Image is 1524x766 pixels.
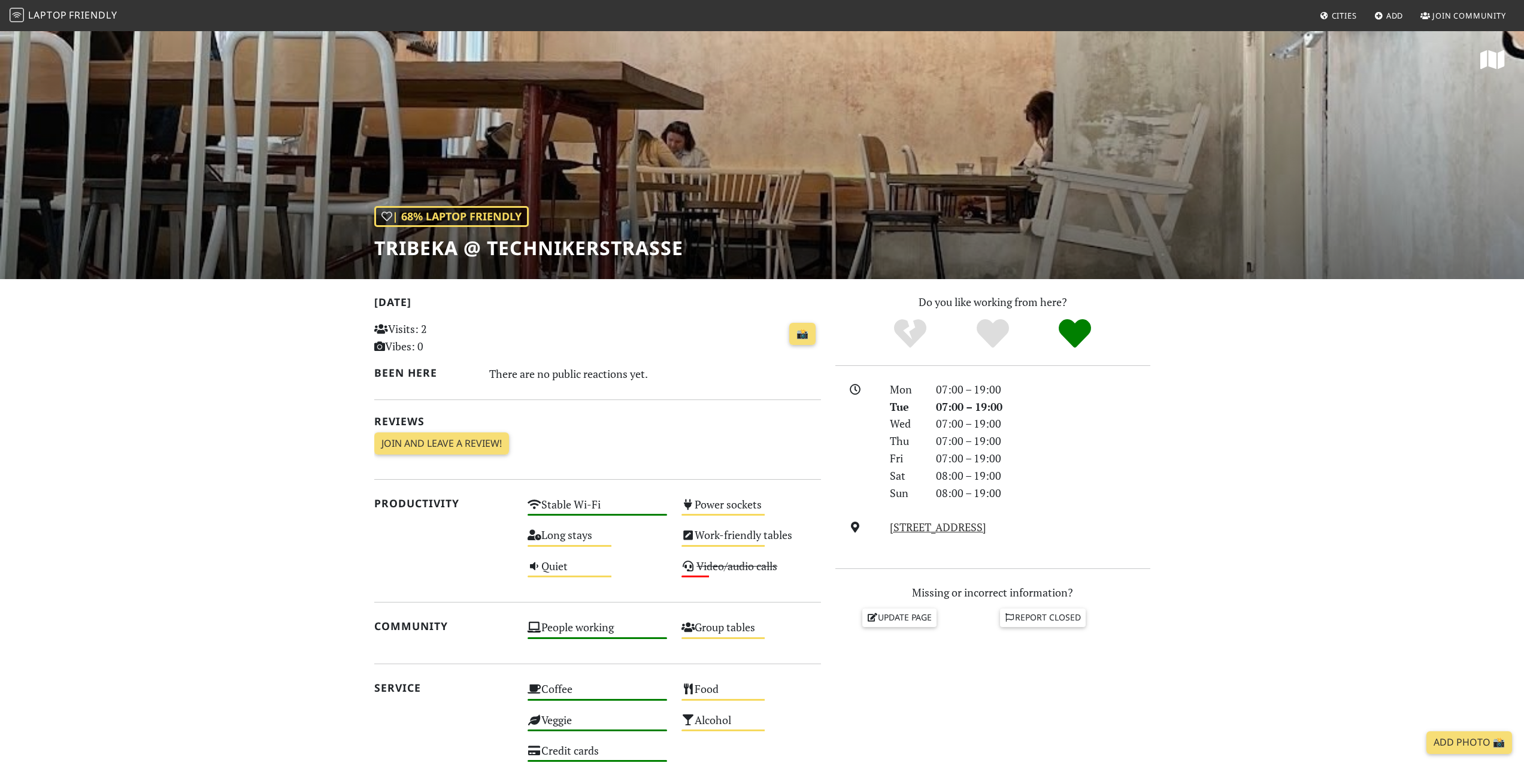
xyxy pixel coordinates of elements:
div: Food [674,679,828,710]
h2: Service [374,682,514,694]
a: 📸 [789,323,816,346]
div: 07:00 – 19:00 [929,398,1158,416]
div: 08:00 – 19:00 [929,485,1158,502]
div: Yes [952,317,1034,350]
img: LaptopFriendly [10,8,24,22]
a: LaptopFriendly LaptopFriendly [10,5,117,26]
div: Power sockets [674,495,828,525]
span: Friendly [69,8,117,22]
h2: Been here [374,367,475,379]
div: Coffee [520,679,674,710]
div: Stable Wi-Fi [520,495,674,525]
div: Thu [883,432,928,450]
div: Definitely! [1034,317,1116,350]
a: Join and leave a review! [374,432,509,455]
h2: [DATE] [374,296,821,313]
div: Tue [883,398,928,416]
a: Add Photo 📸 [1426,731,1512,754]
a: Report closed [1000,608,1086,626]
span: Add [1386,10,1404,21]
h2: Reviews [374,415,821,428]
div: There are no public reactions yet. [489,364,821,383]
div: 08:00 – 19:00 [929,467,1158,485]
a: [STREET_ADDRESS] [890,520,986,534]
div: 07:00 – 19:00 [929,381,1158,398]
h2: Community [374,620,514,632]
div: Fri [883,450,928,467]
div: Quiet [520,556,674,587]
div: Sun [883,485,928,502]
span: Join Community [1432,10,1506,21]
div: 07:00 – 19:00 [929,450,1158,467]
div: Mon [883,381,928,398]
p: Visits: 2 Vibes: 0 [374,320,514,355]
a: Add [1370,5,1408,26]
span: Laptop [28,8,67,22]
div: Sat [883,467,928,485]
div: Veggie [520,710,674,741]
a: Cities [1315,5,1362,26]
h2: Productivity [374,497,514,510]
p: Do you like working from here? [835,293,1150,311]
span: Cities [1332,10,1357,21]
div: Group tables [674,617,828,648]
a: Join Community [1416,5,1511,26]
p: Missing or incorrect information? [835,584,1150,601]
div: Alcohol [674,710,828,741]
div: No [869,317,952,350]
div: Wed [883,415,928,432]
div: People working [520,617,674,648]
div: Work-friendly tables [674,525,828,556]
div: 07:00 – 19:00 [929,432,1158,450]
s: Video/audio calls [696,559,777,573]
div: 07:00 – 19:00 [929,415,1158,432]
div: | 68% Laptop Friendly [374,206,529,227]
h1: Tribeka @ Technikerstraße [374,237,683,259]
a: Update page [862,608,937,626]
div: Long stays [520,525,674,556]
